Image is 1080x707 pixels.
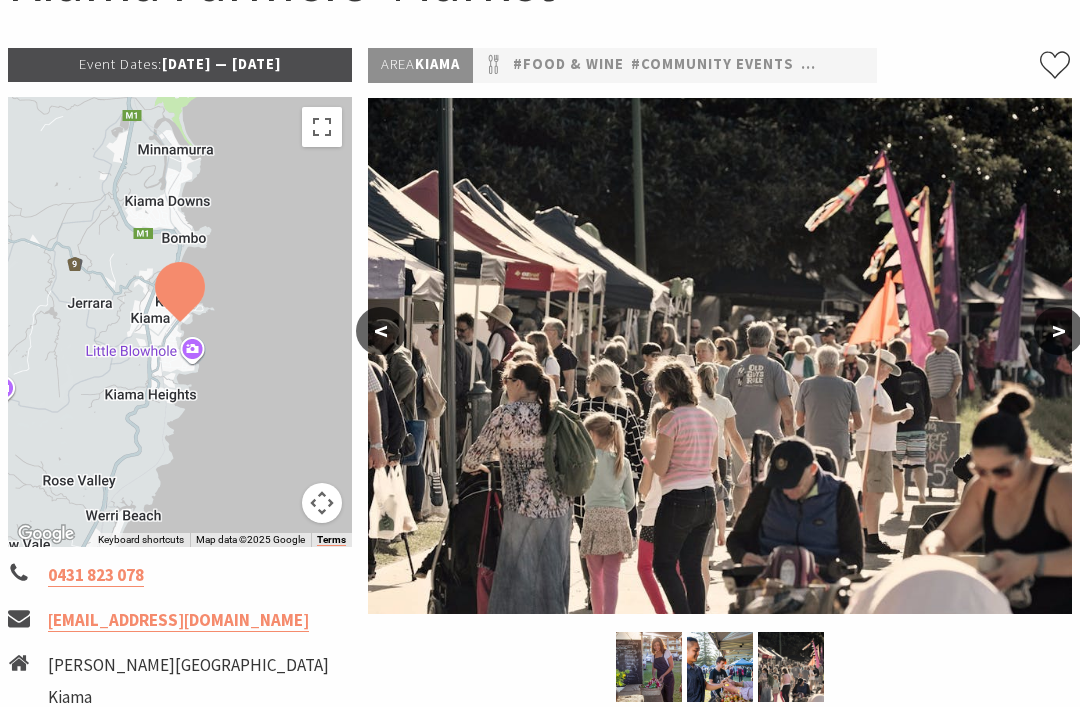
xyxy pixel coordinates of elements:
[381,55,415,73] span: Area
[48,564,144,587] a: 0431 823 078
[631,53,794,77] a: #Community Events
[302,483,342,523] button: Map camera controls
[302,107,342,147] button: Toggle fullscreen view
[616,632,682,702] img: Kiama-Farmers-Market-Credit-DNSW
[13,521,79,547] a: Open this area in Google Maps (opens a new window)
[687,632,753,702] img: Kiama-Farmers-Market-Credit-DNSW
[513,53,624,77] a: #Food & Wine
[368,48,473,82] p: Kiama
[196,534,305,545] span: Map data ©2025 Google
[368,98,1072,614] img: Kiama Farmers Market
[317,534,346,546] a: Terms (opens in new tab)
[8,48,352,81] p: [DATE] — [DATE]
[79,55,162,73] span: Event Dates:
[98,533,184,547] button: Keyboard shortcuts
[48,609,309,632] a: [EMAIL_ADDRESS][DOMAIN_NAME]
[48,652,329,679] li: [PERSON_NAME][GEOGRAPHIC_DATA]
[758,632,824,702] img: Kiama Farmers Market
[13,521,79,547] img: Google
[801,53,937,77] a: #Family Friendly
[356,307,406,355] button: <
